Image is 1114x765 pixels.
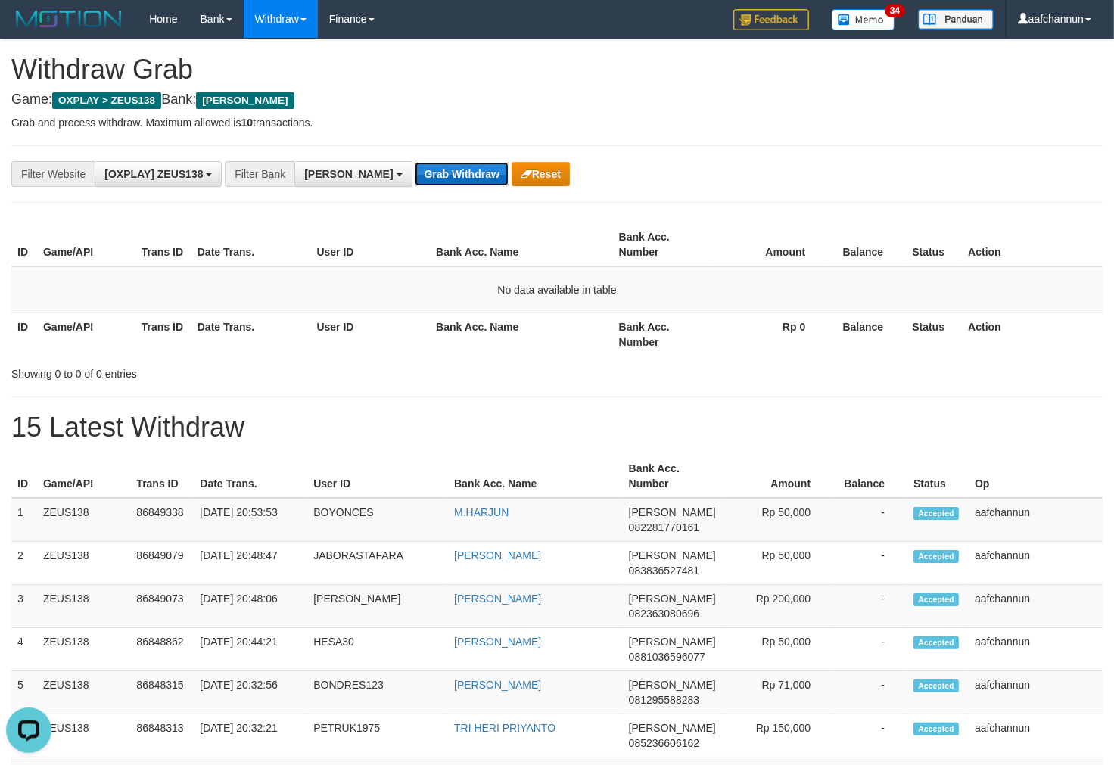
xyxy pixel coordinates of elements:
[454,506,509,518] a: M.HARJUN
[194,498,307,542] td: [DATE] 20:53:53
[969,671,1103,714] td: aafchannun
[454,722,555,734] a: TRI HERI PRIYANTO
[37,671,130,714] td: ZEUS138
[311,313,431,356] th: User ID
[135,313,191,356] th: Trans ID
[11,585,37,628] td: 3
[629,506,716,518] span: [PERSON_NAME]
[833,671,907,714] td: -
[962,223,1103,266] th: Action
[11,54,1103,85] h1: Withdraw Grab
[832,9,895,30] img: Button%20Memo.svg
[307,542,448,585] td: JABORASTAFARA
[11,115,1103,130] p: Grab and process withdraw. Maximum allowed is transactions.
[307,498,448,542] td: BOYONCES
[11,671,37,714] td: 5
[833,498,907,542] td: -
[629,549,716,561] span: [PERSON_NAME]
[828,313,906,356] th: Balance
[11,266,1103,313] td: No data available in table
[512,162,570,186] button: Reset
[307,671,448,714] td: BONDRES123
[194,714,307,757] td: [DATE] 20:32:21
[11,628,37,671] td: 4
[629,608,699,620] span: Copy 082363080696 to clipboard
[906,313,962,356] th: Status
[194,585,307,628] td: [DATE] 20:48:06
[454,636,541,648] a: [PERSON_NAME]
[130,714,194,757] td: 86848313
[913,593,959,606] span: Accepted
[11,498,37,542] td: 1
[191,313,311,356] th: Date Trans.
[130,455,194,498] th: Trans ID
[430,223,612,266] th: Bank Acc. Name
[37,542,130,585] td: ZEUS138
[906,223,962,266] th: Status
[833,542,907,585] td: -
[629,737,699,749] span: Copy 085236606162 to clipboard
[722,628,833,671] td: Rp 50,000
[969,628,1103,671] td: aafchannun
[722,671,833,714] td: Rp 71,000
[130,585,194,628] td: 86849073
[969,714,1103,757] td: aafchannun
[722,498,833,542] td: Rp 50,000
[629,521,699,533] span: Copy 082281770161 to clipboard
[135,223,191,266] th: Trans ID
[623,455,722,498] th: Bank Acc. Number
[11,542,37,585] td: 2
[37,585,130,628] td: ZEUS138
[37,313,135,356] th: Game/API
[629,636,716,648] span: [PERSON_NAME]
[918,9,994,30] img: panduan.png
[833,714,907,757] td: -
[454,679,541,691] a: [PERSON_NAME]
[11,360,453,381] div: Showing 0 to 0 of 0 entries
[454,592,541,605] a: [PERSON_NAME]
[194,542,307,585] td: [DATE] 20:48:47
[629,679,716,691] span: [PERSON_NAME]
[194,455,307,498] th: Date Trans.
[95,161,222,187] button: [OXPLAY] ZEUS138
[722,585,833,628] td: Rp 200,000
[448,455,623,498] th: Bank Acc. Name
[913,723,959,735] span: Accepted
[52,92,161,109] span: OXPLAY > ZEUS138
[722,714,833,757] td: Rp 150,000
[191,223,311,266] th: Date Trans.
[307,628,448,671] td: HESA30
[833,585,907,628] td: -
[454,549,541,561] a: [PERSON_NAME]
[130,628,194,671] td: 86848862
[613,223,711,266] th: Bank Acc. Number
[629,564,699,577] span: Copy 083836527481 to clipboard
[969,498,1103,542] td: aafchannun
[962,313,1103,356] th: Action
[194,628,307,671] td: [DATE] 20:44:21
[11,223,37,266] th: ID
[913,679,959,692] span: Accepted
[11,8,126,30] img: MOTION_logo.png
[294,161,412,187] button: [PERSON_NAME]
[722,455,833,498] th: Amount
[629,651,705,663] span: Copy 0881036596077 to clipboard
[225,161,294,187] div: Filter Bank
[307,714,448,757] td: PETRUK1975
[130,498,194,542] td: 86849338
[11,412,1103,443] h1: 15 Latest Withdraw
[37,223,135,266] th: Game/API
[37,498,130,542] td: ZEUS138
[913,636,959,649] span: Accepted
[11,161,95,187] div: Filter Website
[6,6,51,51] button: Open LiveChat chat widget
[907,455,969,498] th: Status
[629,722,716,734] span: [PERSON_NAME]
[885,4,905,17] span: 34
[11,455,37,498] th: ID
[629,592,716,605] span: [PERSON_NAME]
[711,223,829,266] th: Amount
[913,550,959,563] span: Accepted
[913,507,959,520] span: Accepted
[733,9,809,30] img: Feedback.jpg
